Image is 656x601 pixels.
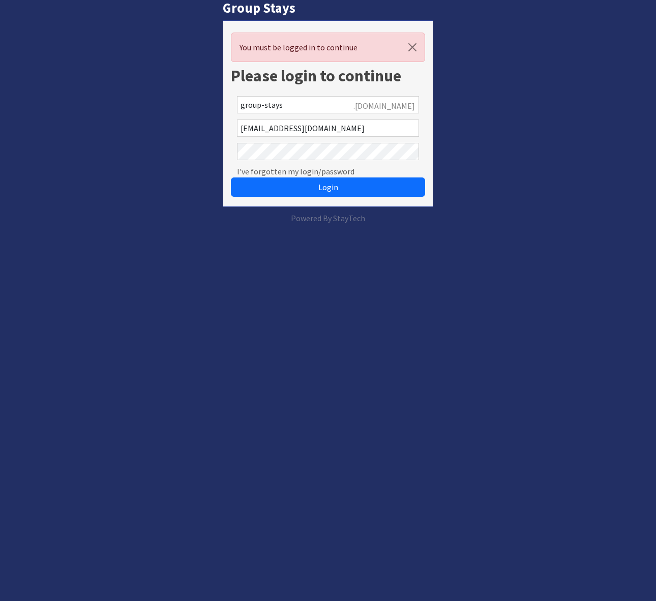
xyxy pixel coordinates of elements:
[231,66,425,85] h1: Please login to continue
[353,100,415,112] span: .[DOMAIN_NAME]
[237,96,419,113] input: Account Reference
[237,165,354,177] a: I've forgotten my login/password
[231,177,425,197] button: Login
[231,33,425,62] div: You must be logged in to continue
[237,119,419,137] input: Email
[223,212,433,224] p: Powered By StayTech
[318,182,338,192] span: Login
